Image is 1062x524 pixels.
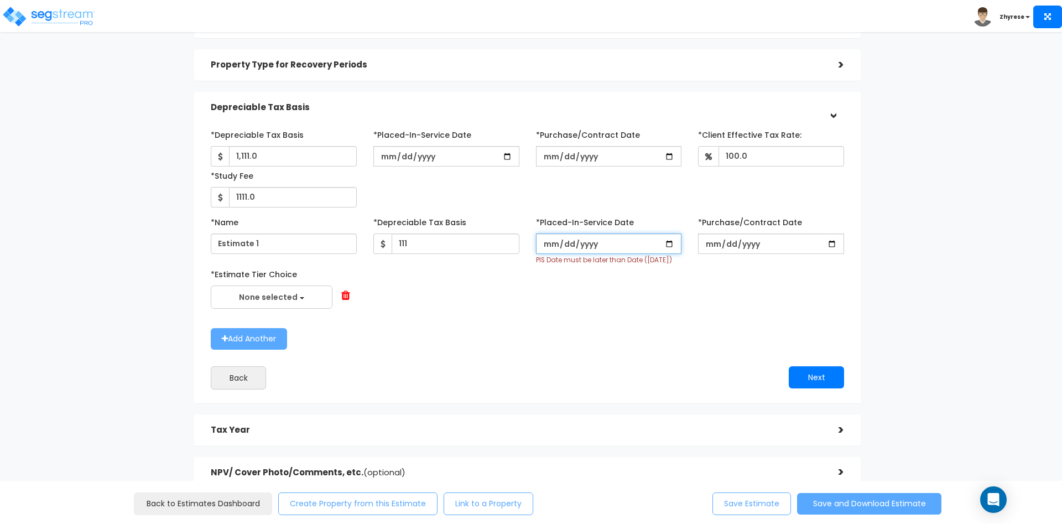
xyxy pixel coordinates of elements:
[211,286,332,309] button: None selected
[211,328,287,350] button: Add Another
[536,256,672,264] small: PIS Date must be later than Date ([DATE])
[211,265,297,280] label: *Estimate Tier Choice
[373,213,466,228] label: *Depreciable Tax Basis
[211,366,266,390] button: Back
[211,167,253,181] label: *Study Fee
[824,96,841,118] div: >
[973,7,992,27] img: avatar.png
[980,486,1007,513] div: Open Intercom Messenger
[363,466,405,478] span: (optional)
[211,103,822,112] h5: Depreciable Tax Basis
[211,126,304,141] label: *Depreciable Tax Basis
[536,213,634,228] label: *Placed-In-Service Date
[211,468,822,478] h5: NPV/ Cover Photo/Comments, etc.
[239,292,298,303] span: None selected
[211,213,238,228] label: *Name
[789,366,844,388] button: Next
[822,464,844,481] div: >
[444,492,533,515] button: Link to a Property
[211,60,822,70] h5: Property Type for Recovery Periods
[536,126,640,141] label: *Purchase/Contract Date
[278,492,438,515] button: Create Property from this Estimate
[797,493,941,515] button: Save and Download Estimate
[712,492,791,515] button: Save Estimate
[999,13,1024,21] b: Zhyrese
[2,6,96,28] img: logo_pro_r.png
[211,426,822,435] h5: Tax Year
[698,213,802,228] label: *Purchase/Contract Date
[373,126,471,141] label: *Placed-In-Service Date
[134,492,272,515] a: Back to Estimates Dashboard
[698,126,801,141] label: *Client Effective Tax Rate:
[822,56,844,74] div: >
[822,422,844,439] div: >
